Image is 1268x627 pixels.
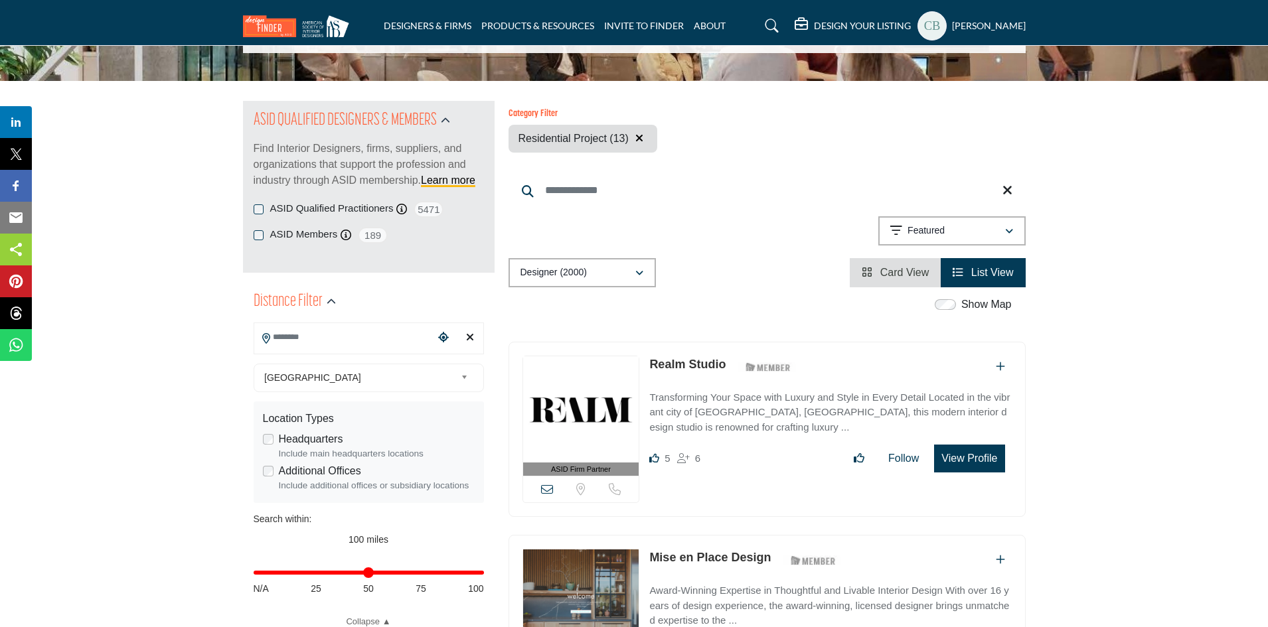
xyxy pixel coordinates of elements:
[254,512,484,526] div: Search within:
[421,174,475,186] a: Learn more
[243,15,356,37] img: Site Logo
[908,224,945,238] p: Featured
[254,290,323,314] h2: Distance Filter
[551,464,611,475] span: ASID Firm Partner
[518,133,629,144] span: Residential Project (13)
[414,201,443,218] span: 5471
[952,19,1026,33] h5: [PERSON_NAME]
[349,534,388,545] span: 100 miles
[254,324,434,350] input: Search Location
[523,356,639,462] img: Realm Studio
[649,356,726,374] p: Realm Studio
[416,582,426,596] span: 75
[279,447,475,460] div: Include main headquarters locations
[934,445,1004,472] button: View Profile
[971,267,1014,278] span: List View
[649,549,771,567] p: Mise en Place Design
[953,267,1013,278] a: View List
[384,20,471,31] a: DESIGNERS & FIRMS
[263,411,475,427] div: Location Types
[270,201,394,216] label: ASID Qualified Practitioners
[738,359,798,376] img: ASID Members Badge Icon
[783,552,843,569] img: ASID Members Badge Icon
[917,11,947,40] button: Show hide supplier dropdown
[254,109,437,133] h2: ASID QUALIFIED DESIGNERS & MEMBERS
[695,453,700,464] span: 6
[814,20,911,32] h5: DESIGN YOUR LISTING
[752,15,787,36] a: Search
[862,267,929,278] a: View Card
[358,227,388,244] span: 189
[649,358,726,371] a: Realm Studio
[649,551,771,564] a: Mise en Place Design
[509,258,656,287] button: Designer (2000)
[254,230,264,240] input: ASID Members checkbox
[254,204,264,214] input: ASID Qualified Practitioners checkbox
[434,324,453,352] div: Choose your current location
[665,453,670,464] span: 5
[481,20,594,31] a: PRODUCTS & RESOURCES
[880,267,929,278] span: Card View
[880,445,927,472] button: Follow
[523,356,639,476] a: ASID Firm Partner
[279,431,343,447] label: Headquarters
[509,109,658,120] h6: Category Filter
[996,361,1005,372] a: Add To List
[941,258,1025,287] li: List View
[468,582,483,596] span: 100
[649,382,1011,435] a: Transforming Your Space with Luxury and Style in Every Detail Located in the vibrant city of [GEO...
[279,479,475,492] div: Include additional offices or subsidiary locations
[264,370,455,385] span: [GEOGRAPHIC_DATA]
[270,227,338,242] label: ASID Members
[254,141,484,188] p: Find Interior Designers, firms, suppliers, and organizations that support the profession and indu...
[649,390,1011,435] p: Transforming Your Space with Luxury and Style in Every Detail Located in the vibrant city of [GEO...
[694,20,726,31] a: ABOUT
[878,216,1026,245] button: Featured
[279,463,361,479] label: Additional Offices
[961,297,1012,313] label: Show Map
[850,258,941,287] li: Card View
[509,174,1026,206] input: Search Keyword
[795,18,911,34] div: DESIGN YOUR LISTING
[363,582,374,596] span: 50
[996,554,1005,565] a: Add To List
[460,324,480,352] div: Clear search location
[677,451,700,466] div: Followers
[649,453,659,463] i: Likes
[604,20,684,31] a: INVITE TO FINDER
[845,445,873,472] button: Like listing
[311,582,321,596] span: 25
[254,582,269,596] span: N/A
[520,266,587,279] p: Designer (2000)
